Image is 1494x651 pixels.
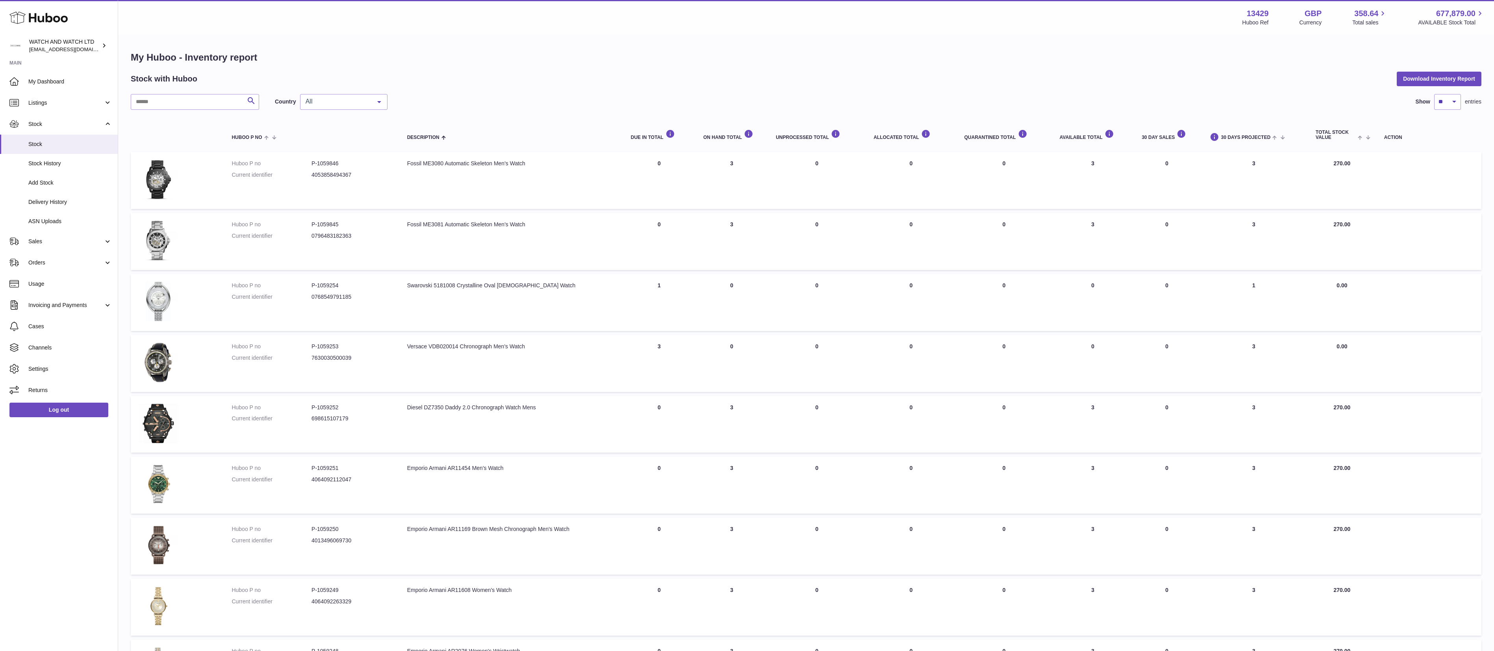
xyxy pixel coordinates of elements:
[1200,274,1308,331] td: 1
[695,335,768,392] td: 0
[1134,213,1199,270] td: 0
[232,537,311,544] dt: Current identifier
[866,213,956,270] td: 0
[1334,160,1351,166] span: 270.00
[28,259,104,266] span: Orders
[311,354,391,362] dd: 7630030500039
[28,323,112,330] span: Cases
[768,579,866,636] td: 0
[1334,404,1351,411] span: 270.00
[311,476,391,483] dd: 4064092112047
[232,135,262,140] span: Huboo P no
[232,464,311,472] dt: Huboo P no
[1354,8,1378,19] span: 358.64
[407,282,615,289] div: Swarovski 5181008 Crystalline Oval [DEMOGRAPHIC_DATA] Watch
[1200,152,1308,209] td: 3
[1352,8,1387,26] a: 358.64 Total sales
[623,518,695,575] td: 0
[232,354,311,362] dt: Current identifier
[1305,8,1322,19] strong: GBP
[768,274,866,331] td: 0
[407,135,439,140] span: Description
[768,152,866,209] td: 0
[1336,282,1347,289] span: 0.00
[407,343,615,350] div: Versace VDB020014 Chronograph Men's Watch
[768,213,866,270] td: 0
[139,221,178,260] img: product image
[1003,282,1006,289] span: 0
[311,343,391,350] dd: P-1059253
[232,404,311,411] dt: Huboo P no
[1200,213,1308,270] td: 3
[232,221,311,228] dt: Huboo P no
[703,129,760,140] div: ON HAND Total
[623,579,695,636] td: 0
[232,171,311,179] dt: Current identifier
[407,404,615,411] div: Diesel DZ7350 Daddy 2.0 Chronograph Watch Mens
[1134,274,1199,331] td: 0
[1418,8,1485,26] a: 677,879.00 AVAILABLE Stock Total
[1134,335,1199,392] td: 0
[28,78,112,85] span: My Dashboard
[1060,129,1126,140] div: AVAILABLE Total
[695,457,768,514] td: 3
[407,464,615,472] div: Emporio Armani AR11454 Men's Watch
[311,415,391,422] dd: 698615107179
[28,179,112,187] span: Add Stock
[139,343,178,382] img: product image
[1003,465,1006,471] span: 0
[28,218,112,225] span: ASN Uploads
[1299,19,1322,26] div: Currency
[1242,19,1269,26] div: Huboo Ref
[28,198,112,206] span: Delivery History
[768,335,866,392] td: 0
[623,213,695,270] td: 0
[1003,221,1006,227] span: 0
[1416,98,1430,105] label: Show
[407,586,615,594] div: Emporio Armani AR11608 Women's Watch
[1336,343,1347,350] span: 0.00
[776,129,858,140] div: UNPROCESSED Total
[28,387,112,394] span: Returns
[232,415,311,422] dt: Current identifier
[29,38,100,53] div: WATCH AND WATCH LTD
[232,476,311,483] dt: Current identifier
[1052,152,1134,209] td: 3
[1003,404,1006,411] span: 0
[1436,8,1475,19] span: 677,879.00
[866,457,956,514] td: 0
[1134,518,1199,575] td: 0
[866,274,956,331] td: 0
[1200,579,1308,636] td: 3
[1200,396,1308,453] td: 3
[28,99,104,107] span: Listings
[28,160,112,167] span: Stock History
[866,396,956,453] td: 0
[623,152,695,209] td: 0
[407,525,615,533] div: Emporio Armani AR11169 Brown Mesh Chronograph Men's Watch
[311,404,391,411] dd: P-1059252
[623,274,695,331] td: 1
[311,525,391,533] dd: P-1059250
[1221,135,1271,140] span: 30 DAYS PROJECTED
[1134,579,1199,636] td: 0
[232,293,311,301] dt: Current identifier
[1134,396,1199,453] td: 0
[139,464,178,504] img: product image
[695,518,768,575] td: 3
[623,335,695,392] td: 3
[131,74,197,84] h2: Stock with Huboo
[1200,457,1308,514] td: 3
[631,129,688,140] div: DUE IN TOTAL
[311,586,391,594] dd: P-1059249
[232,598,311,605] dt: Current identifier
[9,403,108,417] a: Log out
[407,160,615,167] div: Fossil ME3080 Automatic Skeleton Men's Watch
[1334,526,1351,532] span: 270.00
[311,221,391,228] dd: P-1059845
[695,579,768,636] td: 3
[311,598,391,605] dd: 4064092263329
[1316,130,1356,140] span: Total stock value
[1003,587,1006,593] span: 0
[28,238,104,245] span: Sales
